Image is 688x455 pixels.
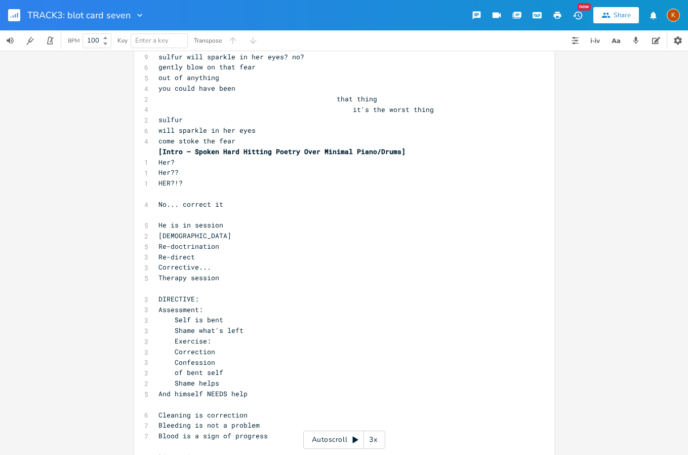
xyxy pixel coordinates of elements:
[593,7,639,23] button: Share
[158,147,406,156] span: [Intro – Spoken Hard Hitting Poetry Over Minimal Piano/Drums]
[158,305,203,314] span: Assessment:
[158,410,248,420] span: Cleaning is correction
[667,4,680,27] button: K
[158,431,268,440] span: Blood is a sign of progress
[158,136,235,145] span: come stoke the fear
[158,358,215,367] span: Confession
[158,326,244,335] span: Shame what's left
[158,315,223,324] span: Self is bent
[158,252,195,261] span: Re-direct
[158,368,223,377] span: of bent self
[568,6,588,24] button: New
[158,220,223,230] span: He is in session
[158,73,219,82] span: out of anything
[614,11,631,20] div: Share
[158,200,223,209] span: No... correct it
[158,347,215,356] span: Correction
[158,94,377,103] span: that thing
[117,37,128,44] div: Key
[158,273,219,282] span: Therapy session
[158,262,211,272] span: Corrective...
[158,242,219,251] span: Re-doctrination
[158,336,211,346] span: Exercise:
[158,62,256,71] span: gently blow on that fear
[158,105,434,114] span: it's the worst thing
[158,126,256,135] span: will sparkle in her eyes
[158,84,235,93] span: you could have been
[158,115,183,124] span: sulfur
[158,294,199,304] span: DIRECTIVE:
[158,52,304,61] span: sulfur will sparkle in her eyes? no?
[578,3,591,11] div: New
[194,37,222,44] div: Transpose
[158,421,260,430] span: Bleeding is not a problem
[158,168,179,177] span: Her??
[158,389,248,398] span: And himself NEEDS help
[158,378,219,388] span: Shame helps
[27,11,131,20] span: TRACK3: blot card seven
[135,36,169,45] span: Enter a key
[303,431,385,449] div: Autoscroll
[667,9,680,22] div: Kat
[364,431,382,449] div: 3x
[158,158,175,167] span: Her?
[158,231,231,240] span: [DEMOGRAPHIC_DATA]
[68,38,79,44] div: BPM
[158,178,183,187] span: HER?!?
